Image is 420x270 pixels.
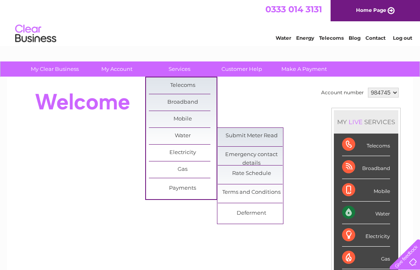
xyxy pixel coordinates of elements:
[21,61,89,77] a: My Clear Business
[296,35,314,41] a: Energy
[218,147,285,163] a: Emergency contact details
[17,5,404,40] div: Clear Business is a trading name of Verastar Limited (registered in [GEOGRAPHIC_DATA] No. 3667643...
[365,35,386,41] a: Contact
[149,111,217,127] a: Mobile
[342,202,390,224] div: Water
[342,224,390,247] div: Electricity
[218,166,285,182] a: Rate Schedule
[319,86,366,100] td: Account number
[334,110,398,134] div: MY SERVICES
[265,4,322,14] a: 0333 014 3131
[342,179,390,202] div: Mobile
[342,156,390,179] div: Broadband
[15,21,57,46] img: logo.png
[342,134,390,156] div: Telecoms
[149,94,217,111] a: Broadband
[270,61,338,77] a: Make A Payment
[83,61,151,77] a: My Account
[347,118,364,126] div: LIVE
[218,184,285,201] a: Terms and Conditions
[276,35,291,41] a: Water
[146,61,213,77] a: Services
[218,205,285,222] a: Deferment
[349,35,361,41] a: Blog
[319,35,344,41] a: Telecoms
[149,128,217,144] a: Water
[208,61,276,77] a: Customer Help
[393,35,412,41] a: Log out
[149,161,217,178] a: Gas
[149,145,217,161] a: Electricity
[149,77,217,94] a: Telecoms
[218,128,285,144] a: Submit Meter Read
[342,247,390,269] div: Gas
[149,180,217,197] a: Payments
